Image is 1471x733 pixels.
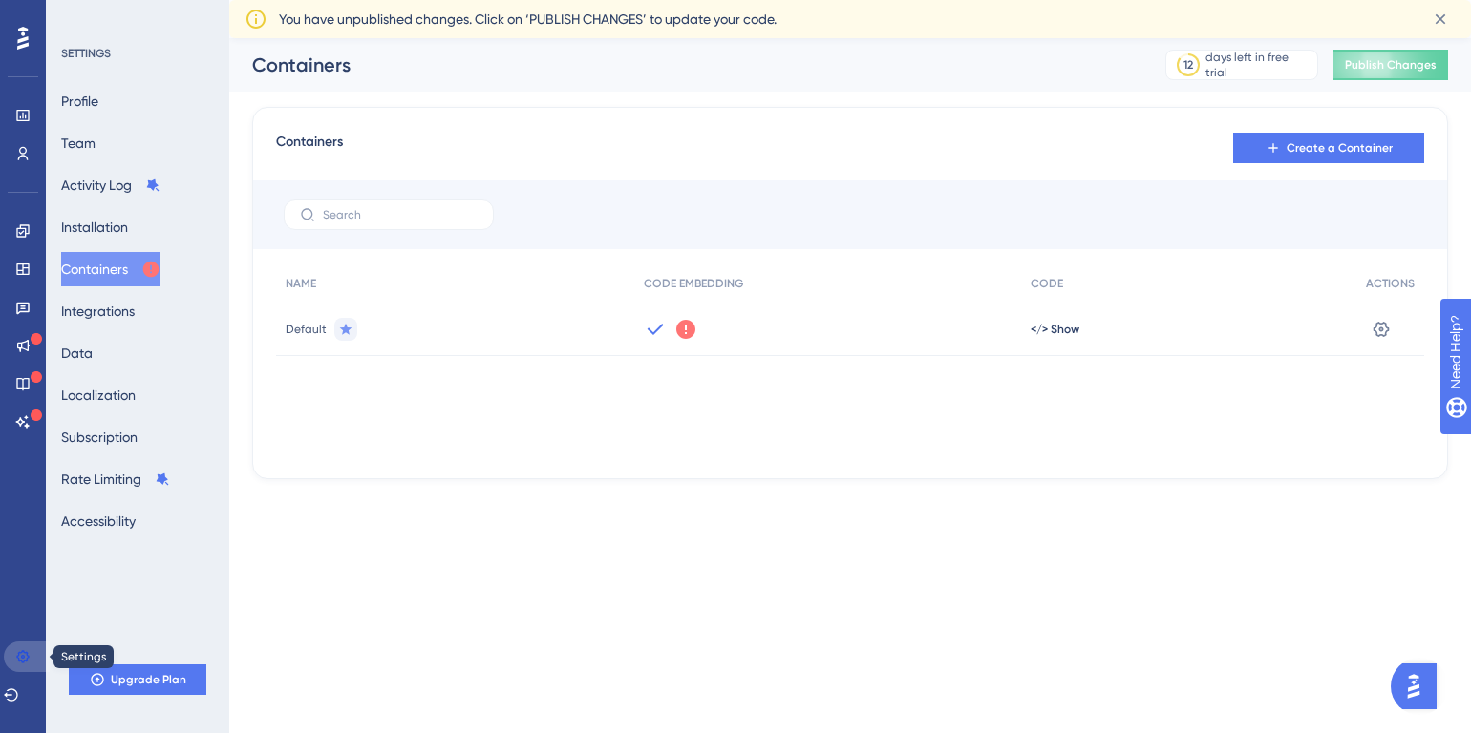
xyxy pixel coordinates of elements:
[69,664,206,695] button: Upgrade Plan
[61,210,128,244] button: Installation
[1183,57,1193,73] div: 12
[1345,57,1437,73] span: Publish Changes
[286,276,316,291] span: NAME
[61,462,170,496] button: Rate Limiting
[61,504,136,538] button: Accessibility
[61,294,135,328] button: Integrations
[61,46,216,61] div: SETTINGS
[61,126,96,160] button: Team
[1205,50,1311,80] div: days left in free trial
[61,378,136,412] button: Localization
[1233,133,1424,163] button: Create a Container
[276,131,343,165] span: Containers
[1287,140,1393,156] span: Create a Container
[61,168,160,202] button: Activity Log
[61,420,138,454] button: Subscription
[279,8,777,31] span: You have unpublished changes. Click on ‘PUBLISH CHANGES’ to update your code.
[1391,658,1448,715] iframe: UserGuiding AI Assistant Launcher
[1366,276,1415,291] span: ACTIONS
[644,276,743,291] span: CODE EMBEDDING
[61,252,160,286] button: Containers
[1031,276,1063,291] span: CODE
[45,5,119,28] span: Need Help?
[61,336,93,370] button: Data
[111,672,186,687] span: Upgrade Plan
[252,52,1118,78] div: Containers
[323,208,478,221] input: Search
[286,322,327,337] span: Default
[61,84,98,118] button: Profile
[1333,50,1448,80] button: Publish Changes
[1031,322,1079,337] button: </> Show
